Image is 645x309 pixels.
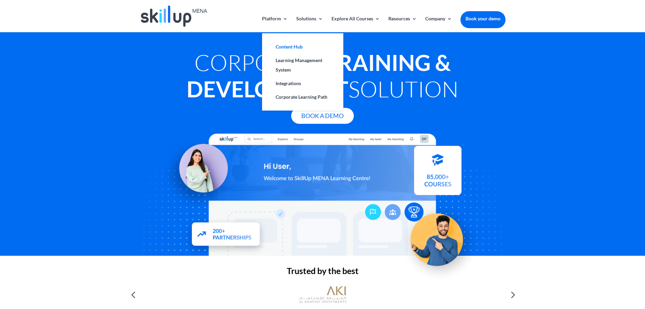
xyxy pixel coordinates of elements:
[140,267,506,278] h2: Trusted by the best
[269,77,337,90] a: Integrations
[162,136,235,209] img: Learning Management Solution - SkillUp
[460,11,506,26] a: Book your demo
[262,16,288,32] a: Platform
[184,216,267,255] img: Partners - SkillUp Mena
[425,16,452,32] a: Company
[187,49,451,102] strong: Training & Development
[269,40,337,54] a: Content Hub
[399,199,480,279] img: Upskill your workforce - SkillUp
[140,49,506,105] h1: Corporate Solution
[532,236,645,309] iframe: Chat Widget
[141,5,207,27] img: Skillup Mena
[291,108,354,124] a: Book A Demo
[269,90,337,104] a: Corporate Learning Path
[331,16,380,32] a: Explore All Courses
[414,149,461,198] img: Courses library - SkillUp MENA
[269,54,337,77] a: Learning Management System
[296,16,323,32] a: Solutions
[388,16,417,32] a: Resources
[299,283,346,307] img: al khayyat investments logo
